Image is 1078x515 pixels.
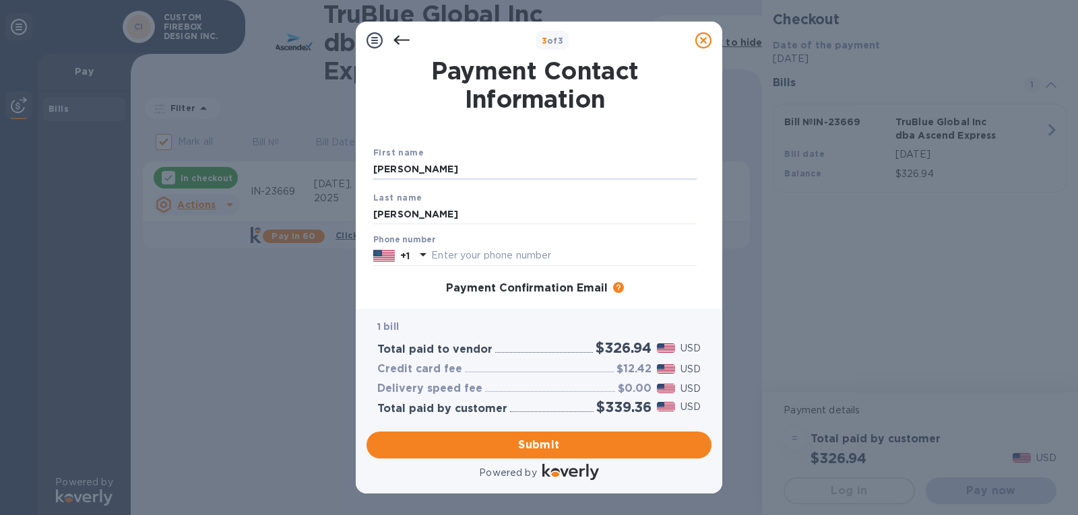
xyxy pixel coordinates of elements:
p: USD [680,341,701,355]
b: of 3 [542,36,564,46]
h2: $339.36 [596,399,652,415]
h3: Payment Confirmation Email [446,282,608,295]
p: +1 [400,249,410,263]
b: 1 bill [377,321,399,332]
h3: $12.42 [616,363,652,376]
p: USD [680,382,701,396]
h1: Payment Contact Information [373,57,697,113]
input: Enter your first name [373,160,697,180]
h3: Delivery speed fee [377,382,482,395]
button: Submit [367,432,711,458]
img: USD [657,343,675,353]
h3: Credit card fee [377,363,462,376]
b: First name [373,147,424,158]
h3: Total paid by customer [377,403,507,415]
p: USD [680,362,701,376]
img: USD [657,402,675,411]
h2: $326.94 [596,339,652,356]
h3: $0.00 [618,382,652,395]
label: Phone number [373,236,435,244]
img: US [373,248,395,263]
p: USD [680,400,701,414]
span: 3 [542,36,547,46]
input: Enter your last name [373,204,697,224]
h3: Total paid to vendor [377,343,493,356]
input: Enter your phone number [431,246,697,266]
img: Logo [542,464,599,480]
img: USD [657,384,675,393]
img: USD [657,364,675,374]
b: Last name [373,193,422,203]
p: Powered by [479,466,536,480]
span: Submit [377,437,701,453]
